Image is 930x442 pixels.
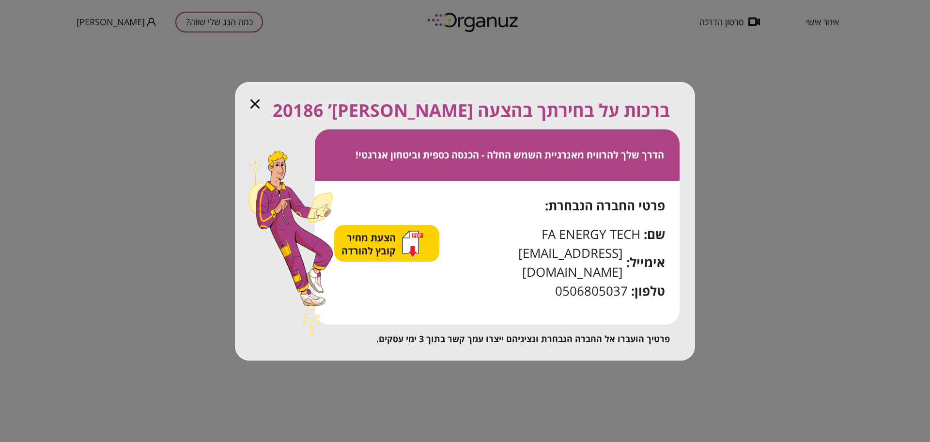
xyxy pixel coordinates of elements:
[626,253,665,272] span: אימייל:
[376,333,670,345] span: פרטיך הועברו אל החברה הנבחרת ונציגיהם ייצרו עמך קשר בתוך 3 ימי עסקים.
[341,231,398,257] span: הצעת מחיר קובץ להורדה
[356,148,664,161] span: הדרך שלך להרוויח מאנרגיית השמש החלה - הכנסה כספית וביטחון אנרגטי!
[631,282,665,300] span: טלפון:
[555,282,628,300] span: 0506805037
[644,225,665,244] span: שם:
[273,97,670,124] span: ברכות על בחירתך בהצעה [PERSON_NAME]’ 20186
[439,244,623,282] span: [EMAIL_ADDRESS][DOMAIN_NAME]
[334,196,665,215] div: פרטי החברה הנבחרת:
[542,225,640,244] span: FA ENERGY TECH
[341,231,423,258] button: הצעת מחיר קובץ להורדה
